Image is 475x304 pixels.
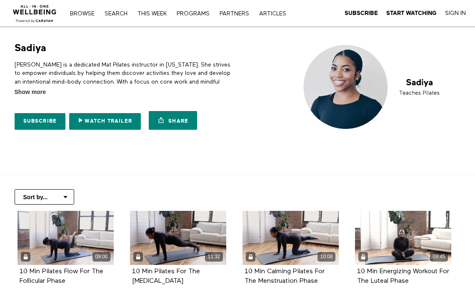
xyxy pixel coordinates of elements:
[130,211,226,265] a: 10 Min Pilates For The Menstrual Cycle 11:32
[69,113,141,130] a: Watch Trailer
[298,42,460,133] img: Sadiya
[357,268,449,284] a: 10 Min Energizing Workout For The Luteal Phase
[20,268,103,284] a: 10 Min Pilates Flow For The Follicular Phase
[242,211,339,265] a: 10 Min Calming Pilates For The Menstruation Phase 10:08
[132,268,200,284] a: 10 Min Pilates For The [MEDICAL_DATA]
[172,11,214,17] a: PROGRAMS
[345,10,378,17] a: Subscribe
[430,252,448,262] div: 09:45
[386,10,437,17] a: Start Watching
[245,268,325,284] strong: 10 Min Calming Pilates For The Menstruation Phase
[15,42,46,54] h1: Sadiya
[100,11,132,17] a: Search
[92,252,110,262] div: 09:00
[445,10,466,17] a: Sign In
[66,9,290,17] nav: Primary
[317,252,335,262] div: 10:08
[133,11,171,17] a: THIS WEEK
[345,10,378,16] strong: Subscribe
[132,268,200,284] strong: 10 Min Pilates For The Menstrual Cycle
[255,11,290,17] a: ARTICLES
[205,252,223,262] div: 11:32
[17,211,114,265] a: 10 Min Pilates Flow For The Follicular Phase 09:00
[355,211,451,265] a: 10 Min Energizing Workout For The Luteal Phase 09:45
[149,111,197,130] a: Share
[386,10,437,16] strong: Start Watching
[245,268,325,284] a: 10 Min Calming Pilates For The Menstruation Phase
[357,268,449,284] strong: 10 Min Energizing Workout For The Luteal Phase
[15,88,46,96] span: Show more
[215,11,253,17] a: PARTNERS
[15,61,235,103] p: [PERSON_NAME] is a dedicated Mat Pilates instructor in [US_STATE]. She strives to empower individ...
[66,11,99,17] a: Browse
[15,113,66,130] a: Subscribe
[20,268,103,284] strong: 10 Min Pilates Flow For The Follicular Phase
